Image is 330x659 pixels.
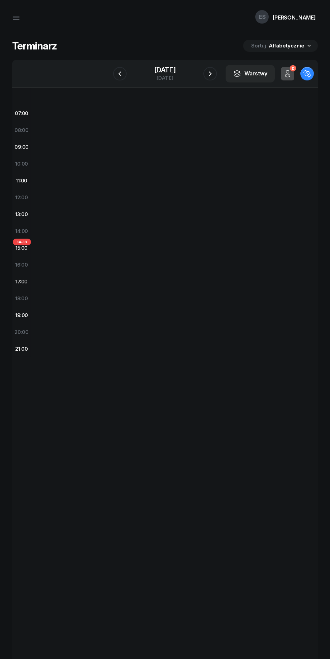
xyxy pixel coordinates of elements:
div: 16:00 [12,256,31,273]
div: 12:00 [12,189,31,206]
button: Sortuj Alfabetycznie [243,40,318,52]
h1: Terminarz [12,40,57,52]
div: [DATE] [154,67,176,73]
span: 14:38 [13,239,31,245]
div: 10:00 [12,155,31,172]
span: Alfabetycznie [269,42,304,49]
button: Warstwy [226,65,275,82]
span: Sortuj [251,43,267,49]
div: 21:00 [12,340,31,357]
div: 18:00 [12,290,31,307]
button: 0 [281,67,294,80]
div: Warstwy [233,70,267,78]
div: 07:00 [12,105,31,122]
div: 20:00 [12,323,31,340]
span: EŚ [259,14,266,20]
div: 09:00 [12,138,31,155]
div: 15:00 [12,239,31,256]
div: 11:00 [12,172,31,189]
div: 08:00 [12,122,31,138]
div: 17:00 [12,273,31,290]
div: [PERSON_NAME] [273,15,316,20]
div: [DATE] [154,75,176,80]
div: 14:00 [12,222,31,239]
div: 13:00 [12,206,31,222]
div: 0 [290,65,296,71]
div: 19:00 [12,307,31,323]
